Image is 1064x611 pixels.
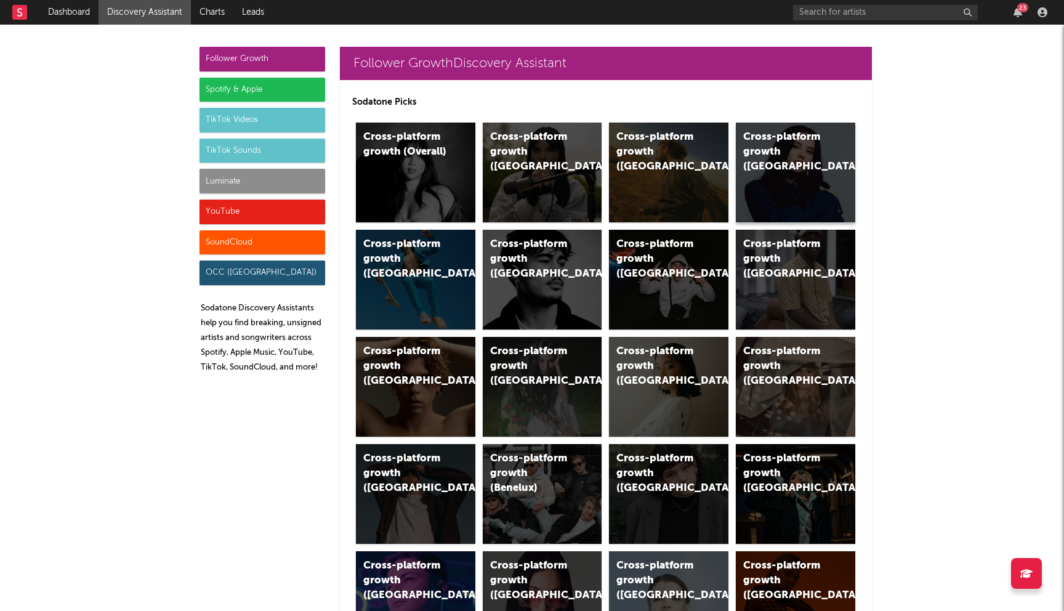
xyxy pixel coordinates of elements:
div: Cross-platform growth ([GEOGRAPHIC_DATA]) [363,237,447,281]
div: Cross-platform growth ([GEOGRAPHIC_DATA]) [616,130,700,174]
div: Spotify & Apple [199,78,325,102]
div: SoundCloud [199,230,325,255]
div: Cross-platform growth ([GEOGRAPHIC_DATA]) [490,237,574,281]
a: Cross-platform growth ([GEOGRAPHIC_DATA]) [736,230,855,330]
div: TikTok Videos [199,108,325,132]
div: Cross-platform growth ([GEOGRAPHIC_DATA]) [743,344,827,389]
div: Cross-platform growth ([GEOGRAPHIC_DATA]/GSA) [616,237,700,281]
input: Search for artists [793,5,978,20]
div: Cross-platform growth ([GEOGRAPHIC_DATA]) [743,237,827,281]
div: Cross-platform growth (Overall) [363,130,447,160]
a: Cross-platform growth (Overall) [356,123,475,222]
div: Cross-platform growth ([GEOGRAPHIC_DATA]) [490,130,574,174]
div: Cross-platform growth ([GEOGRAPHIC_DATA]) [490,559,574,603]
div: Cross-platform growth ([GEOGRAPHIC_DATA]) [363,559,447,603]
div: Luminate [199,169,325,193]
div: 23 [1017,3,1028,12]
a: Cross-platform growth ([GEOGRAPHIC_DATA]) [609,444,728,544]
div: Cross-platform growth ([GEOGRAPHIC_DATA]) [616,451,700,496]
div: Cross-platform growth (Benelux) [490,451,574,496]
a: Cross-platform growth ([GEOGRAPHIC_DATA]) [356,444,475,544]
div: Cross-platform growth ([GEOGRAPHIC_DATA]) [363,451,447,496]
a: Cross-platform growth ([GEOGRAPHIC_DATA]) [483,123,602,222]
a: Cross-platform growth ([GEOGRAPHIC_DATA]/GSA) [609,230,728,330]
a: Cross-platform growth ([GEOGRAPHIC_DATA]) [356,230,475,330]
p: Sodatone Picks [352,95,860,110]
p: Sodatone Discovery Assistants help you find breaking, unsigned artists and songwriters across Spo... [201,301,325,375]
a: Cross-platform growth ([GEOGRAPHIC_DATA]) [483,337,602,437]
a: Cross-platform growth ([GEOGRAPHIC_DATA]) [483,230,602,330]
a: Follower GrowthDiscovery Assistant [340,47,872,80]
div: Cross-platform growth ([GEOGRAPHIC_DATA]) [743,130,827,174]
div: Cross-platform growth ([GEOGRAPHIC_DATA]) [616,559,700,603]
a: Cross-platform growth ([GEOGRAPHIC_DATA]) [609,123,728,222]
a: Cross-platform growth (Benelux) [483,444,602,544]
a: Cross-platform growth ([GEOGRAPHIC_DATA]) [736,337,855,437]
div: TikTok Sounds [199,139,325,163]
a: Cross-platform growth ([GEOGRAPHIC_DATA]) [609,337,728,437]
div: OCC ([GEOGRAPHIC_DATA]) [199,261,325,285]
div: Cross-platform growth ([GEOGRAPHIC_DATA]) [743,559,827,603]
div: Cross-platform growth ([GEOGRAPHIC_DATA]) [616,344,700,389]
div: YouTube [199,200,325,224]
div: Cross-platform growth ([GEOGRAPHIC_DATA]) [363,344,447,389]
a: Cross-platform growth ([GEOGRAPHIC_DATA]) [736,444,855,544]
div: Cross-platform growth ([GEOGRAPHIC_DATA]) [743,451,827,496]
div: Cross-platform growth ([GEOGRAPHIC_DATA]) [490,344,574,389]
div: Follower Growth [199,47,325,71]
button: 23 [1014,7,1022,17]
a: Cross-platform growth ([GEOGRAPHIC_DATA]) [356,337,475,437]
a: Cross-platform growth ([GEOGRAPHIC_DATA]) [736,123,855,222]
